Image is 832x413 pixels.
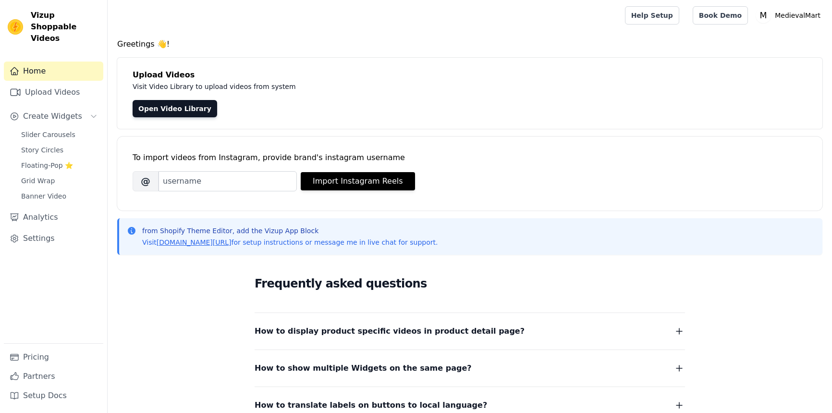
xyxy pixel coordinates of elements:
a: Book Demo [693,6,748,25]
a: Setup Docs [4,386,103,405]
p: from Shopify Theme Editor, add the Vizup App Block [142,226,438,236]
a: Story Circles [15,143,103,157]
a: Open Video Library [133,100,217,117]
h4: Upload Videos [133,69,807,81]
a: Analytics [4,208,103,227]
span: Grid Wrap [21,176,55,186]
span: How to display product specific videos in product detail page? [255,325,525,338]
p: Visit for setup instructions or message me in live chat for support. [142,238,438,247]
input: username [159,171,297,191]
a: Help Setup [625,6,679,25]
button: How to show multiple Widgets on the same page? [255,362,685,375]
a: Floating-Pop ⭐ [15,159,103,172]
p: MedievalMart [771,7,824,24]
div: To import videos from Instagram, provide brand's instagram username [133,152,807,163]
button: Create Widgets [4,107,103,126]
a: [DOMAIN_NAME][URL] [157,238,232,246]
a: Banner Video [15,189,103,203]
span: Banner Video [21,191,66,201]
span: Story Circles [21,145,63,155]
a: Settings [4,229,103,248]
p: Visit Video Library to upload videos from system [133,81,563,92]
h4: Greetings 👋! [117,38,822,50]
a: Upload Videos [4,83,103,102]
a: Pricing [4,348,103,367]
h2: Frequently asked questions [255,274,685,293]
span: How to translate labels on buttons to local language? [255,399,487,412]
span: Vizup Shoppable Videos [31,10,99,44]
button: How to display product specific videos in product detail page? [255,325,685,338]
a: Grid Wrap [15,174,103,188]
a: Partners [4,367,103,386]
span: Floating-Pop ⭐ [21,161,73,170]
button: How to translate labels on buttons to local language? [255,399,685,412]
img: Vizup [8,19,23,35]
span: How to show multiple Widgets on the same page? [255,362,472,375]
a: Slider Carousels [15,128,103,141]
button: Import Instagram Reels [301,172,415,190]
a: Home [4,62,103,81]
text: M [760,11,767,20]
button: M MedievalMart [756,7,824,24]
span: Slider Carousels [21,130,75,139]
span: @ [133,171,159,191]
span: Create Widgets [23,111,82,122]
